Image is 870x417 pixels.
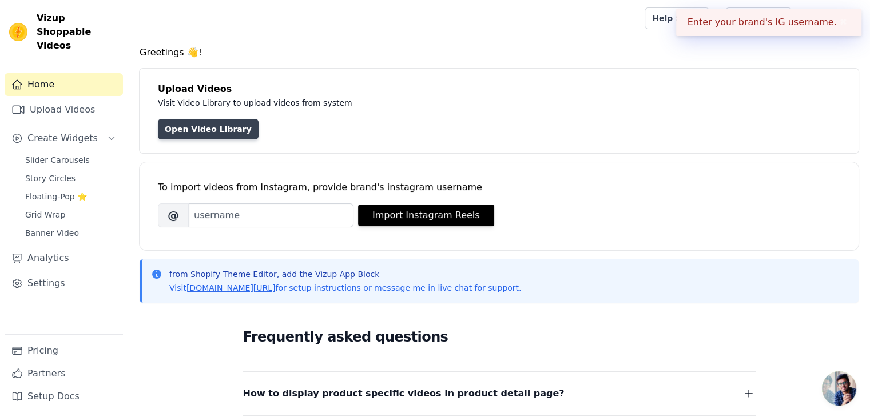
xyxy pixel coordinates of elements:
[169,268,521,280] p: from Shopify Theme Editor, add the Vizup App Block
[358,205,494,226] button: Import Instagram Reels
[18,170,123,186] a: Story Circles
[725,7,791,29] a: Book Demo
[18,189,123,205] a: Floating-Pop ⭐
[5,73,123,96] a: Home
[25,227,79,239] span: Banner Video
[5,127,123,150] button: Create Widgets
[18,225,123,241] a: Banner Video
[5,362,123,385] a: Partners
[25,154,90,166] span: Slider Carousels
[27,131,98,145] span: Create Widgets
[243,326,756,348] h2: Frequently asked questions
[25,209,65,220] span: Grid Wrap
[158,181,840,194] div: To import videos from Instagram, provide brand's instagram username
[25,173,76,184] span: Story Circles
[5,272,123,295] a: Settings
[37,11,118,53] span: Vizup Shoppable Videos
[9,23,27,41] img: Vizup
[186,283,276,292] a: [DOMAIN_NAME][URL]
[5,247,123,270] a: Analytics
[801,8,861,29] button: D DealOra
[169,282,521,294] p: Visit for setup instructions or message me in live chat for support.
[189,203,353,227] input: username
[158,119,259,139] a: Open Video Library
[819,8,861,29] p: DealOra
[822,371,856,406] div: Open chat
[158,82,840,96] h4: Upload Videos
[158,96,670,110] p: Visit Video Library to upload videos from system
[676,9,861,36] div: Enter your brand's IG username.
[243,386,565,402] span: How to display product specific videos in product detail page?
[18,207,123,223] a: Grid Wrap
[5,385,123,408] a: Setup Docs
[5,98,123,121] a: Upload Videos
[158,203,189,227] span: @
[837,15,850,29] button: Close
[18,152,123,168] a: Slider Carousels
[140,46,859,59] h4: Greetings 👋!
[243,386,756,402] button: How to display product specific videos in product detail page?
[5,339,123,362] a: Pricing
[25,191,87,202] span: Floating-Pop ⭐
[645,7,709,29] a: Help Setup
